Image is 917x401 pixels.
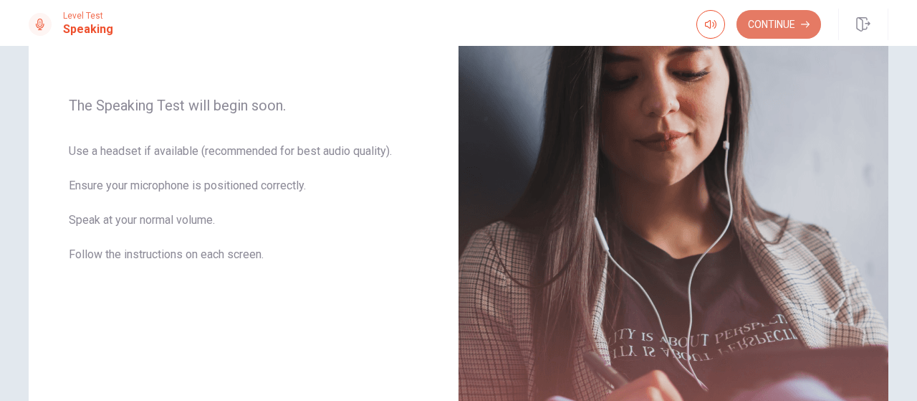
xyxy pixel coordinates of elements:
span: Level Test [63,11,113,21]
button: Continue [736,10,821,39]
span: The Speaking Test will begin soon. [69,97,418,114]
span: Use a headset if available (recommended for best audio quality). Ensure your microphone is positi... [69,143,418,280]
h1: Speaking [63,21,113,38]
